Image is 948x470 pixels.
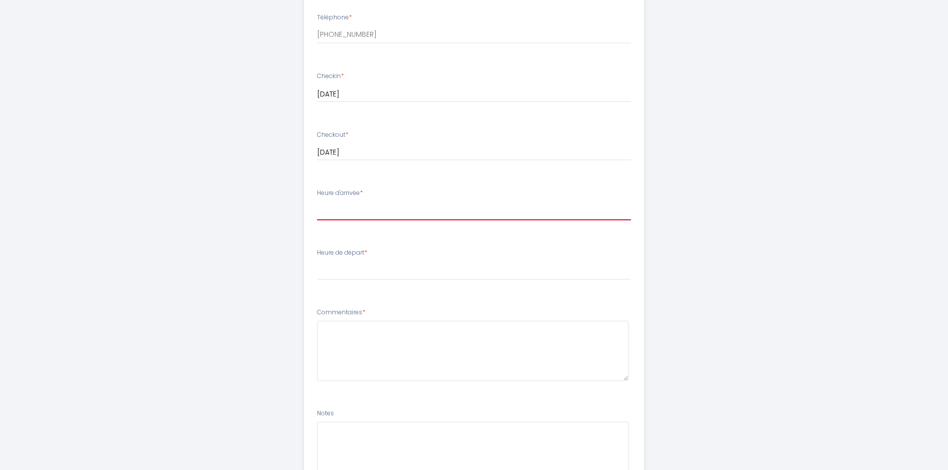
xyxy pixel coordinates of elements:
label: Notes [317,409,334,418]
label: Checkout [317,130,348,140]
label: Heure d'arrivée [317,188,363,198]
label: Checkin [317,72,344,81]
label: Heure de départ [317,248,367,258]
label: Téléphone [317,13,352,22]
label: Commentaires [317,308,365,317]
